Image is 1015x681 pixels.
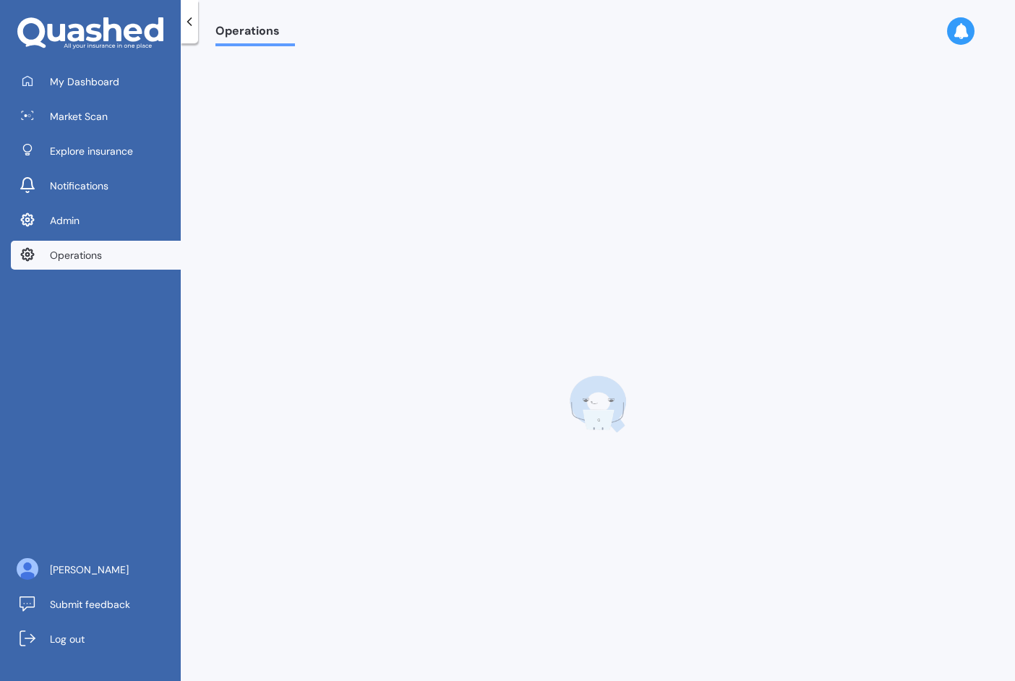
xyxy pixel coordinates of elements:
span: Notifications [50,179,108,193]
a: Submit feedback [11,590,181,619]
a: Log out [11,625,181,654]
span: Market Scan [50,109,108,124]
span: My Dashboard [50,74,119,89]
a: [PERSON_NAME] [11,555,181,584]
img: q-laptop.bc25ffb5ccee3f42f31d.webp [569,375,627,433]
span: Submit feedback [50,597,130,612]
span: Explore insurance [50,144,133,158]
span: [PERSON_NAME] [50,562,129,577]
span: Operations [215,24,295,43]
img: ALV-UjU6YHOUIM1AGx_4vxbOkaOq-1eqc8a3URkVIJkc_iWYmQ98kTe7fc9QMVOBV43MoXmOPfWPN7JjnmUwLuIGKVePaQgPQ... [17,558,38,580]
a: Admin [11,206,181,235]
a: Explore insurance [11,137,181,166]
a: My Dashboard [11,67,181,96]
a: Market Scan [11,102,181,131]
a: Operations [11,241,181,270]
span: Operations [50,248,102,262]
span: Admin [50,213,80,228]
a: Notifications [11,171,181,200]
span: Log out [50,632,85,646]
